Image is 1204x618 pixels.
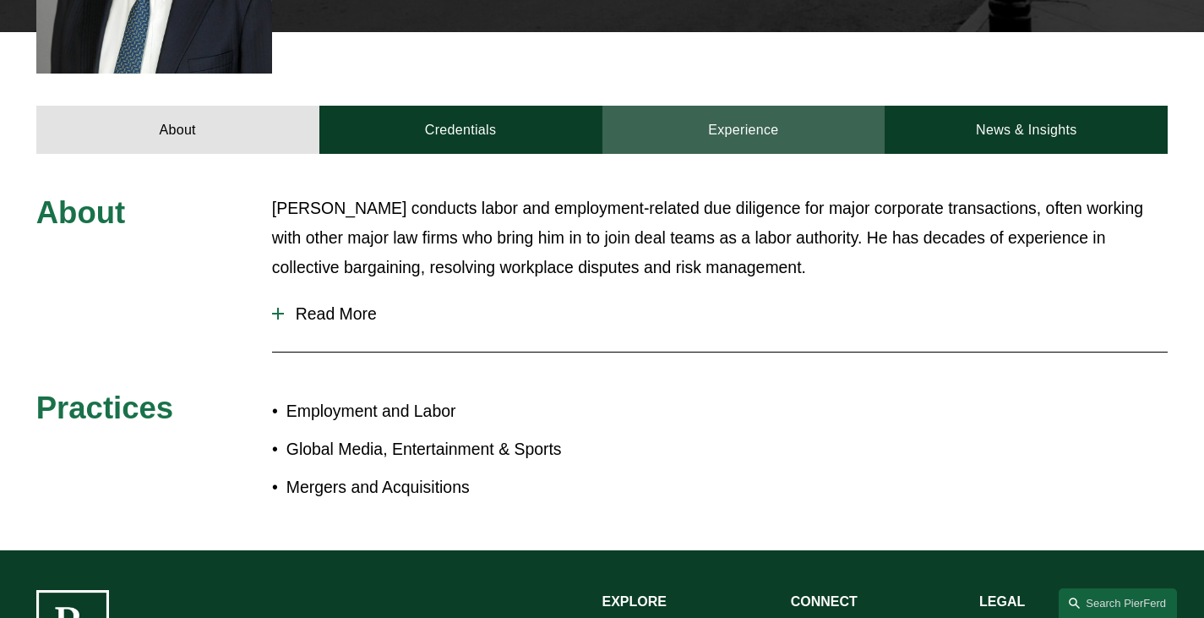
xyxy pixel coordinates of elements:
[286,435,602,464] p: Global Media, Entertainment & Sports
[36,195,125,230] span: About
[885,106,1168,155] a: News & Insights
[286,473,602,502] p: Mergers and Acquisitions
[602,106,885,155] a: Experience
[1059,588,1177,618] a: Search this site
[286,397,602,426] p: Employment and Labor
[272,292,1168,336] button: Read More
[979,594,1025,609] strong: LEGAL
[272,194,1168,282] p: [PERSON_NAME] conducts labor and employment-related due diligence for major corporate transaction...
[602,594,667,609] strong: EXPLORE
[284,304,1168,324] span: Read More
[791,594,858,609] strong: CONNECT
[36,391,173,425] span: Practices
[319,106,602,155] a: Credentials
[36,106,319,155] a: About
